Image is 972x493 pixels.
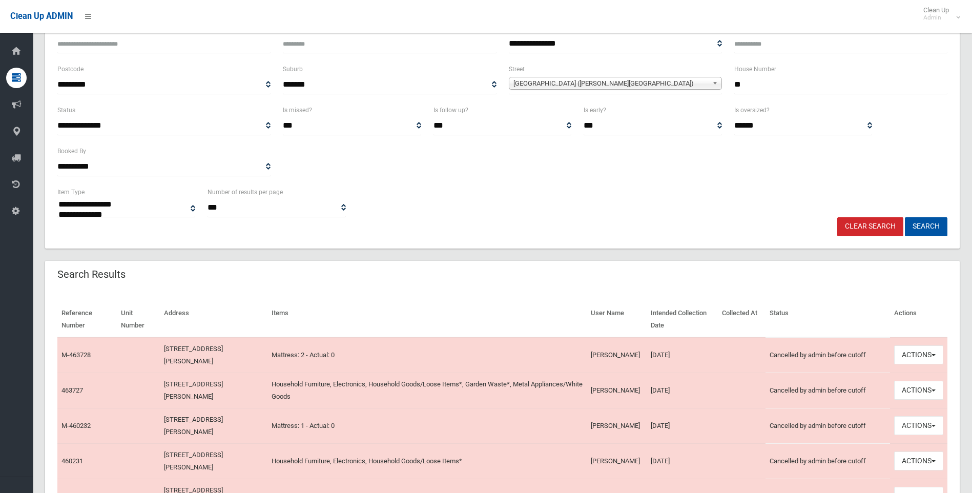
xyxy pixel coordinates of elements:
label: Item Type [57,187,85,198]
th: Status [766,302,890,337]
label: Is missed? [283,105,312,116]
td: [PERSON_NAME] [587,408,647,443]
td: Household Furniture, Electronics, Household Goods/Loose Items*, Garden Waste*, Metal Appliances/W... [267,373,587,408]
label: House Number [734,64,776,75]
label: Is oversized? [734,105,770,116]
small: Admin [923,14,949,22]
td: [DATE] [647,373,718,408]
td: [DATE] [647,443,718,479]
span: Clean Up ADMIN [10,11,73,21]
th: Items [267,302,587,337]
label: Status [57,105,75,116]
a: [STREET_ADDRESS][PERSON_NAME] [164,380,223,400]
a: [STREET_ADDRESS][PERSON_NAME] [164,451,223,471]
label: Booked By [57,146,86,157]
label: Is follow up? [433,105,468,116]
button: Search [905,217,947,236]
th: Intended Collection Date [647,302,718,337]
button: Actions [894,416,943,435]
a: Clear Search [837,217,903,236]
label: Number of results per page [208,187,283,198]
a: M-463728 [61,351,91,359]
a: M-460232 [61,422,91,429]
header: Search Results [45,264,138,284]
label: Postcode [57,64,84,75]
label: Street [509,64,525,75]
th: Actions [890,302,947,337]
span: [GEOGRAPHIC_DATA] ([PERSON_NAME][GEOGRAPHIC_DATA]) [513,77,708,90]
button: Actions [894,345,943,364]
td: [DATE] [647,408,718,443]
span: Clean Up [918,6,959,22]
button: Actions [894,451,943,470]
td: [DATE] [647,337,718,373]
th: Reference Number [57,302,117,337]
td: Cancelled by admin before cutoff [766,443,890,479]
label: Is early? [584,105,606,116]
label: Suburb [283,64,303,75]
td: Mattress: 2 - Actual: 0 [267,337,587,373]
a: 463727 [61,386,83,394]
td: Household Furniture, Electronics, Household Goods/Loose Items* [267,443,587,479]
td: Cancelled by admin before cutoff [766,408,890,443]
th: Collected At [718,302,766,337]
th: Unit Number [117,302,159,337]
th: User Name [587,302,647,337]
th: Address [160,302,267,337]
td: [PERSON_NAME] [587,443,647,479]
a: [STREET_ADDRESS][PERSON_NAME] [164,416,223,436]
td: [PERSON_NAME] [587,373,647,408]
td: Cancelled by admin before cutoff [766,337,890,373]
a: [STREET_ADDRESS][PERSON_NAME] [164,345,223,365]
td: Mattress: 1 - Actual: 0 [267,408,587,443]
td: [PERSON_NAME] [587,337,647,373]
a: 460231 [61,457,83,465]
button: Actions [894,381,943,400]
td: Cancelled by admin before cutoff [766,373,890,408]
